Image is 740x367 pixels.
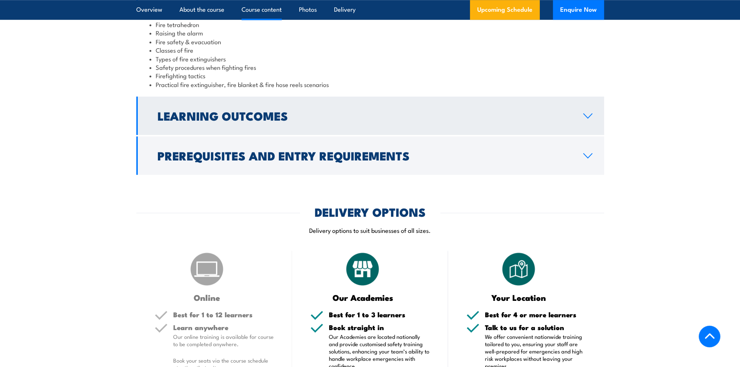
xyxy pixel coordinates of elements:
[173,311,274,318] h5: Best for 1 to 12 learners
[149,54,591,63] li: Types of fire extinguishers
[173,333,274,348] p: Our online training is available for course to be completed anywhere.
[466,293,571,302] h3: Your Location
[149,37,591,46] li: Fire safety & evacuation
[329,311,430,318] h5: Best for 1 to 3 learners
[136,97,604,135] a: Learning Outcomes
[149,46,591,54] li: Classes of fire
[149,20,591,29] li: Fire tetrahedron
[149,71,591,80] li: Firefighting tactics
[485,324,586,331] h5: Talk to us for a solution
[485,311,586,318] h5: Best for 4 or more learners
[149,80,591,88] li: Practical fire extinguisher, fire blanket & fire hose reels scenarios
[136,136,604,175] a: Prerequisites and Entry Requirements
[315,207,426,217] h2: DELIVERY OPTIONS
[329,324,430,331] h5: Book straight in
[158,150,572,160] h2: Prerequisites and Entry Requirements
[310,293,415,302] h3: Our Academies
[136,226,604,234] p: Delivery options to suit businesses of all sizes.
[155,293,259,302] h3: Online
[158,110,572,121] h2: Learning Outcomes
[149,63,591,71] li: Safety procedures when fighting fires
[173,324,274,331] h5: Learn anywhere
[149,29,591,37] li: Raising the alarm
